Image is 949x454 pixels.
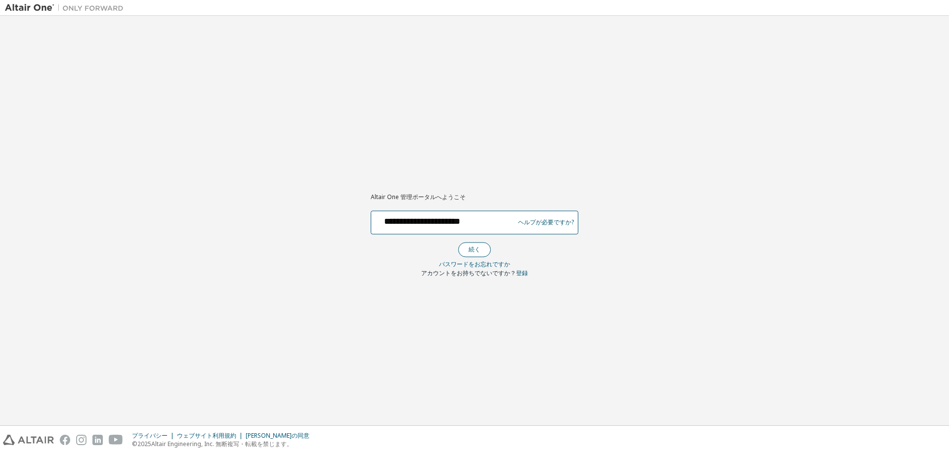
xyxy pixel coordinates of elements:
[458,242,491,257] button: 続く
[469,245,480,253] font: 続く
[151,440,293,448] font: Altair Engineering, Inc. 無断複写・転載を禁じます。
[518,222,574,223] a: ヘルプが必要ですか?
[60,435,70,445] img: facebook.svg
[439,260,510,268] font: パスワードをお忘れですか
[109,435,123,445] img: youtube.svg
[5,3,129,13] img: アルタイルワン
[421,269,516,277] font: アカウントをお持ちでないですか？
[518,218,574,227] font: ヘルプが必要ですか?
[3,435,54,445] img: altair_logo.svg
[92,435,103,445] img: linkedin.svg
[516,269,528,277] a: 登録
[132,440,137,448] font: ©
[76,435,86,445] img: instagram.svg
[371,193,466,202] font: Altair One 管理ポータルへようこそ
[137,440,151,448] font: 2025
[246,431,309,440] font: [PERSON_NAME]の同意
[132,431,168,440] font: プライバシー
[177,431,236,440] font: ウェブサイト利用規約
